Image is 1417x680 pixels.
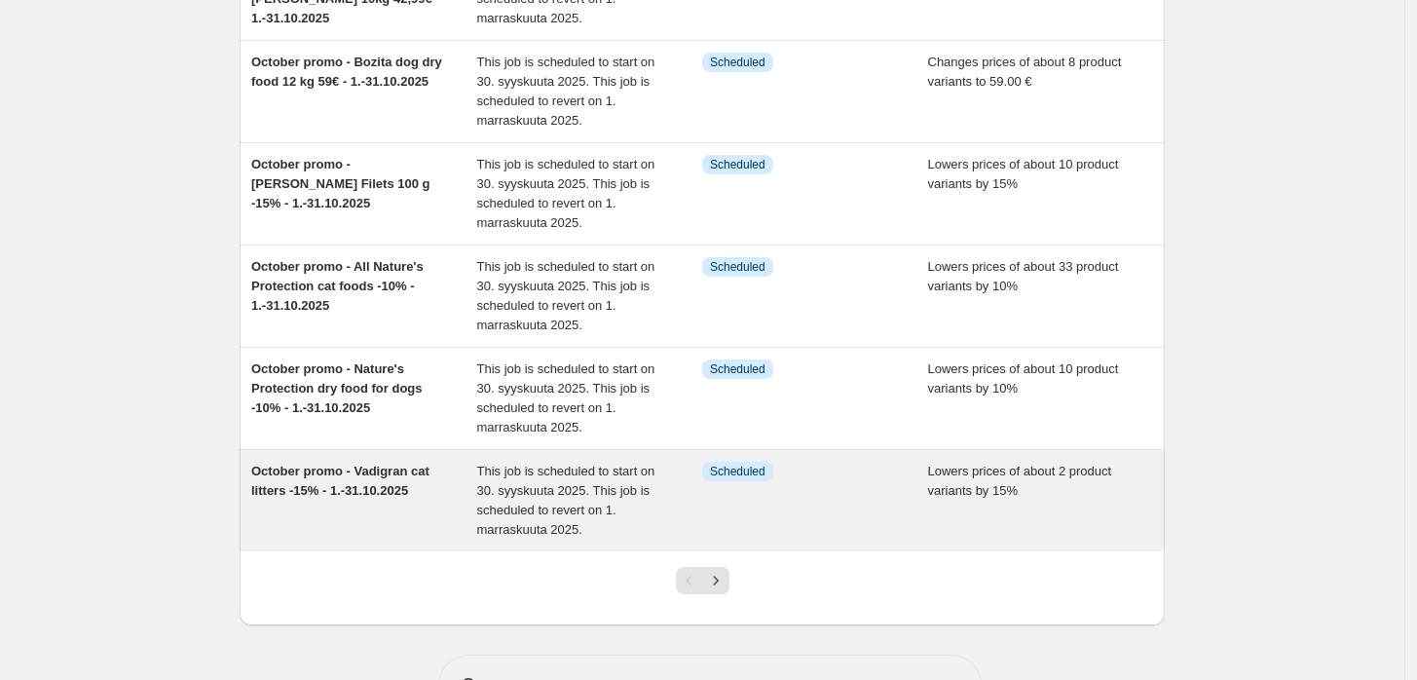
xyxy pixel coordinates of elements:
span: Lowers prices of about 10 product variants by 10% [928,361,1119,396]
span: October promo - [PERSON_NAME] Filets 100 g -15% - 1.-31.10.2025 [251,157,430,210]
span: October promo - Vadigran cat litters -15% - 1.-31.10.2025 [251,464,429,498]
span: Lowers prices of about 2 product variants by 15% [928,464,1112,498]
span: Scheduled [710,361,765,377]
span: Scheduled [710,259,765,275]
span: Scheduled [710,464,765,479]
span: This job is scheduled to start on 30. syyskuuta 2025. This job is scheduled to revert on 1. marra... [477,259,655,332]
span: Scheduled [710,55,765,70]
span: Scheduled [710,157,765,172]
span: Changes prices of about 8 product variants to 59.00 € [928,55,1122,89]
span: This job is scheduled to start on 30. syyskuuta 2025. This job is scheduled to revert on 1. marra... [477,361,655,434]
span: October promo - All Nature's Protection cat foods -10% - 1.-31.10.2025 [251,259,424,313]
button: Next [702,567,729,594]
span: This job is scheduled to start on 30. syyskuuta 2025. This job is scheduled to revert on 1. marra... [477,157,655,230]
span: Lowers prices of about 33 product variants by 10% [928,259,1119,293]
span: This job is scheduled to start on 30. syyskuuta 2025. This job is scheduled to revert on 1. marra... [477,55,655,128]
span: October promo - Nature's Protection dry food for dogs -10% - 1.-31.10.2025 [251,361,423,415]
span: October promo - Bozita dog dry food 12 kg 59€ - 1.-31.10.2025 [251,55,442,89]
span: Lowers prices of about 10 product variants by 15% [928,157,1119,191]
span: This job is scheduled to start on 30. syyskuuta 2025. This job is scheduled to revert on 1. marra... [477,464,655,537]
nav: Pagination [676,567,729,594]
